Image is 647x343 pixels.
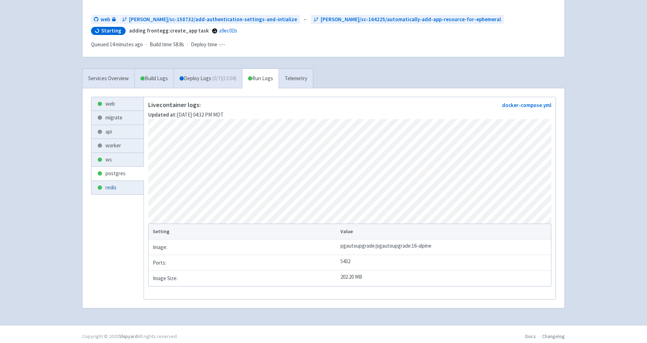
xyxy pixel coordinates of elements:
[338,239,551,255] td: pgautoupgrade/pgautoupgrade:16-alpine
[303,16,308,24] span: ←
[101,16,110,24] span: web
[148,101,224,108] p: Live container logs:
[338,271,551,286] td: 202.20 MB
[242,69,279,88] a: Run Logs
[219,27,237,34] a: a9ec01b
[191,41,217,49] span: Deploy time
[129,16,297,24] span: [PERSON_NAME]/sc-158732/add-authentication-settings-and-intialize
[82,333,178,340] div: Copyright © 2025 All rights reserved.
[91,167,144,181] a: postgres
[119,333,138,339] a: Shipyard
[502,102,551,108] a: docker-compose.yml
[129,27,209,34] strong: adding frontegg:create_app task
[91,181,144,195] a: redis
[91,97,144,111] a: web
[149,255,338,271] td: Ports:
[91,41,229,49] div: · ·
[149,271,338,286] td: Image Size:
[542,333,565,339] a: Changelog
[135,69,174,88] a: Build Logs
[110,41,143,48] time: 14 minutes ago
[119,15,300,24] a: [PERSON_NAME]/sc-158732/add-authentication-settings-and-intialize
[149,239,338,255] td: Image:
[83,69,134,88] a: Services Overview
[91,125,144,139] a: api
[101,27,121,34] span: Starting
[91,153,144,167] a: ws
[173,41,184,49] span: 58.8s
[279,69,313,88] a: Telemetry
[338,255,551,271] td: 5432
[149,224,338,239] th: Setting
[174,69,242,88] a: Deploy Logs (0/7)(13:04)
[150,41,172,49] span: Build time
[91,15,119,24] a: web
[212,75,236,83] span: ( 0 / 7 ) (13:04)
[91,41,143,48] span: Queued
[91,139,144,153] a: worker
[91,111,144,125] a: migrate
[311,15,504,24] a: [PERSON_NAME]/sc-164225/automatically-add-app-resource-for-ephemeral
[148,111,177,118] strong: Updated at:
[321,16,501,24] span: [PERSON_NAME]/sc-164225/automatically-add-app-resource-for-ephemeral
[148,111,224,118] span: [DATE] 04:32 PM MDT
[219,41,225,49] span: -:--
[525,333,536,339] a: Docs
[338,224,551,239] th: Value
